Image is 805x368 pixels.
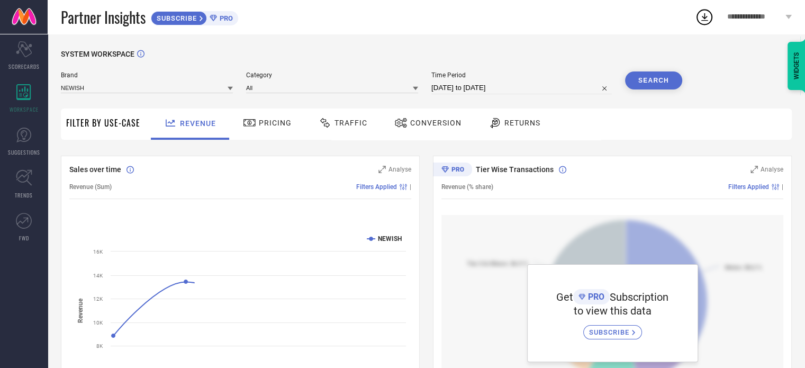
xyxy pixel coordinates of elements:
text: 10K [93,320,103,326]
span: | [782,183,783,191]
button: Search [625,71,682,89]
span: Brand [61,71,233,79]
text: 16K [93,249,103,255]
div: Open download list [695,7,714,26]
span: SYSTEM WORKSPACE [61,50,134,58]
span: to view this data [574,304,652,317]
div: Premium [433,163,472,178]
span: | [410,183,411,191]
span: Revenue (Sum) [69,183,112,191]
text: 14K [93,273,103,279]
a: SUBSCRIBEPRO [151,8,238,25]
text: 8K [96,343,103,349]
span: WORKSPACE [10,105,39,113]
span: SUGGESTIONS [8,148,40,156]
span: Traffic [334,119,367,127]
span: FWD [19,234,29,242]
span: Tier Wise Transactions [476,165,554,174]
span: PRO [585,292,604,302]
span: Sales over time [69,165,121,174]
span: Filters Applied [728,183,769,191]
text: 12K [93,296,103,302]
span: SCORECARDS [8,62,40,70]
text: NEWISH [378,235,402,243]
span: Subscription [610,291,668,303]
span: Analyse [761,166,783,173]
span: Filter By Use-Case [66,116,140,129]
span: Category [246,71,418,79]
span: PRO [217,14,233,22]
span: Time Period [431,71,612,79]
span: Get [556,291,573,303]
tspan: Revenue [77,298,84,322]
span: Partner Insights [61,6,146,28]
input: Select time period [431,82,612,94]
span: Pricing [259,119,292,127]
span: Analyse [388,166,411,173]
a: SUBSCRIBE [583,317,642,339]
span: Revenue [180,119,216,128]
span: SUBSCRIBE [151,14,200,22]
svg: Zoom [750,166,758,173]
span: Revenue (% share) [441,183,493,191]
span: TRENDS [15,191,33,199]
span: Filters Applied [356,183,397,191]
span: Conversion [410,119,462,127]
span: Returns [504,119,540,127]
span: SUBSCRIBE [589,328,632,336]
svg: Zoom [378,166,386,173]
